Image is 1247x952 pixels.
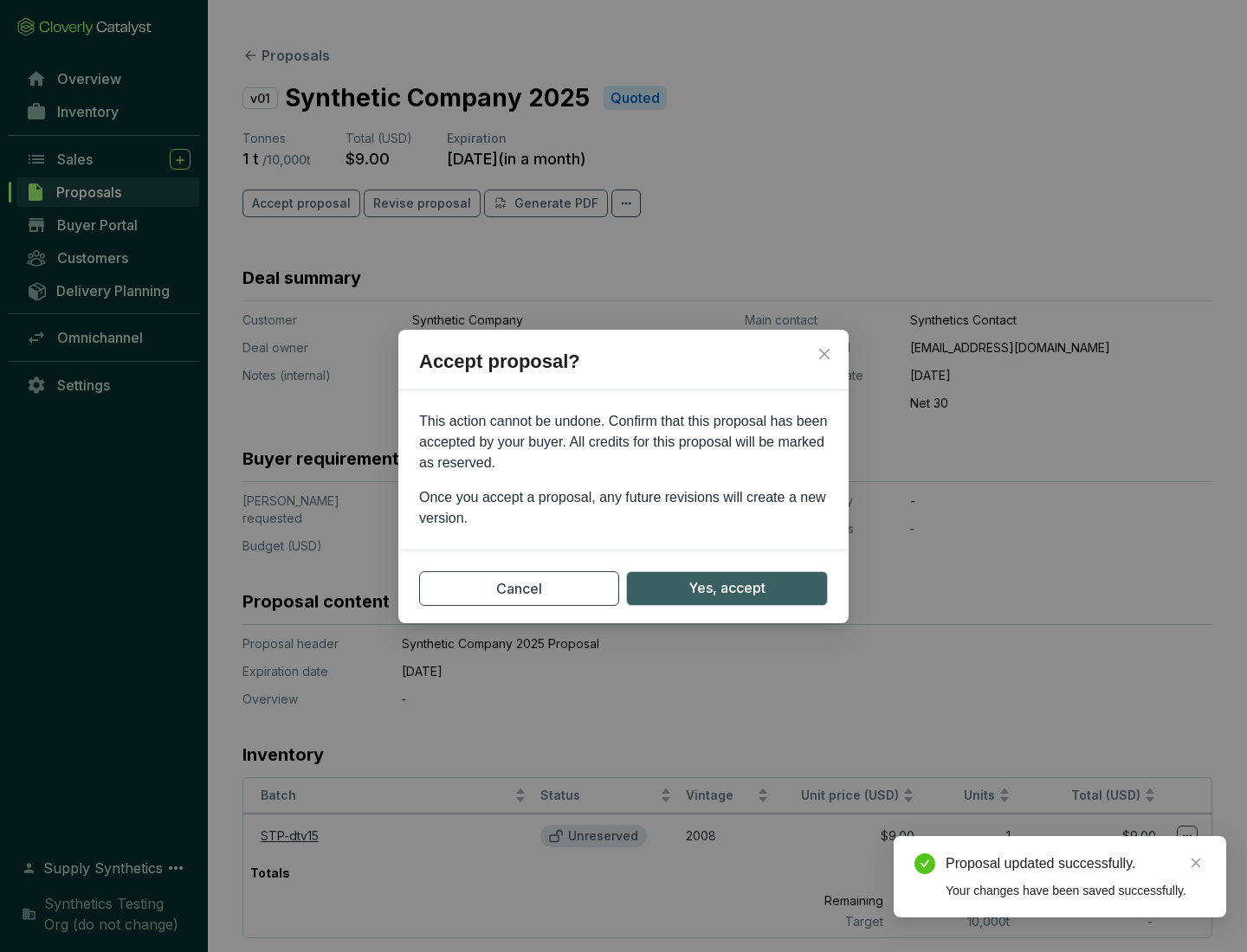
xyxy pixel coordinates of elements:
[419,571,619,606] button: Cancel
[626,571,828,606] button: Yes, accept
[496,578,542,599] span: Cancel
[419,411,828,473] p: This action cannot be undone. Confirm that this proposal has been accepted by your buyer. All cre...
[1186,853,1205,872] a: Close
[811,340,838,368] button: Close
[946,853,1205,874] div: Proposal updated successfully.
[817,347,831,361] span: close
[419,487,828,529] p: Once you accept a proposal, any future revisions will create a new version.
[811,347,838,361] span: Close
[688,577,766,599] span: Yes, accept
[914,853,935,874] span: check-circle
[946,881,1205,900] div: Your changes have been saved successfully.
[398,347,849,390] h2: Accept proposal?
[1190,857,1202,869] span: close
